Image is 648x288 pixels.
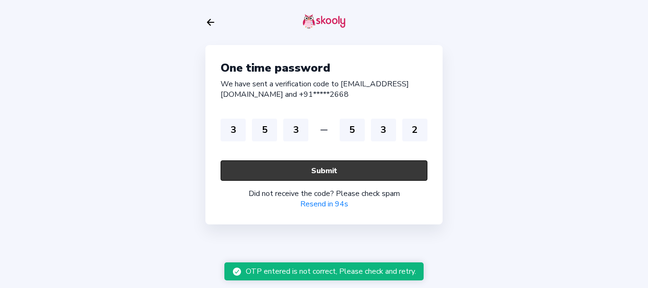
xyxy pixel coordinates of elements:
[221,160,427,181] button: Submit
[221,79,427,100] div: We have sent a verification code to [EMAIL_ADDRESS][DOMAIN_NAME] and +91*****2668
[221,188,427,199] div: Did not receive the code? Please check spam
[246,266,416,277] div: OTP entered is not correct, Please check and retry.
[205,17,216,28] button: arrow back outline
[221,60,427,75] div: One time password
[303,14,345,29] img: skooly-logo.png
[318,124,330,136] ion-icon: remove outline
[232,267,242,277] ion-icon: checkmark circle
